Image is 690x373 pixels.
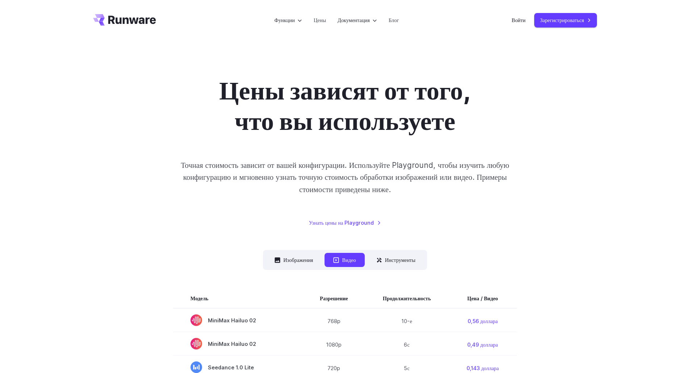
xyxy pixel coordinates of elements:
a: Войти [512,16,526,24]
font: Точная стоимость зависит от вашей конфигурации. Используйте Playground, чтобы изучить любую конфи... [181,161,509,194]
font: Цены [314,17,326,23]
a: Перейти к / [93,14,156,26]
font: Продолжительность [383,295,431,301]
font: 0,143 доллара [467,365,499,371]
font: 6с [404,341,409,347]
font: MiniMax Hailuo 02 [208,317,256,323]
a: Зарегистрироваться [534,13,597,27]
font: Зарегистрироваться [540,17,584,23]
a: Блог [389,16,399,24]
font: 10-е [401,318,412,324]
font: Разрешение [320,295,348,301]
font: MiniMax Hailuo 02 [208,341,256,347]
font: Узнать цены на Playground [309,220,374,226]
font: 720p [327,365,340,371]
a: Цены [314,16,326,24]
font: Документация [338,17,370,23]
a: Узнать цены на Playground [309,219,381,227]
font: 1080p [326,341,342,347]
font: Функции [275,17,295,23]
font: 0,49 доллара [467,341,498,347]
font: Модель [191,295,209,301]
font: Изображения [283,257,313,263]
font: Блог [389,17,399,23]
font: 5с [404,365,409,371]
font: Seedance 1.0 Lite [208,364,254,370]
font: Цены зависят от того, что вы используете [219,75,471,136]
font: Цена / Видео [467,295,498,301]
font: Видео [342,257,356,263]
font: 768p [327,318,340,324]
font: Инструменты [385,257,415,263]
font: 0,56 доллара [468,318,498,324]
font: Войти [512,17,526,23]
